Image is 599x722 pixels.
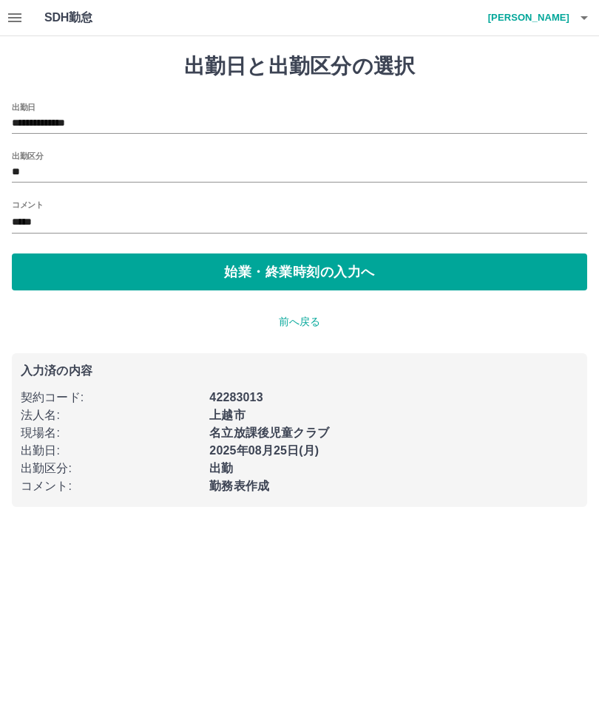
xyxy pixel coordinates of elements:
[12,199,43,210] label: コメント
[209,480,269,492] b: 勤務表作成
[21,442,200,460] p: 出勤日 :
[21,389,200,406] p: 契約コード :
[21,406,200,424] p: 法人名 :
[209,444,319,457] b: 2025年08月25日(月)
[21,477,200,495] p: コメント :
[21,424,200,442] p: 現場名 :
[12,253,587,290] button: 始業・終業時刻の入力へ
[12,101,35,112] label: 出勤日
[12,314,587,330] p: 前へ戻る
[209,409,245,421] b: 上越市
[12,150,43,161] label: 出勤区分
[209,426,329,439] b: 名立放課後児童クラブ
[209,462,233,474] b: 出勤
[21,460,200,477] p: 出勤区分 :
[12,54,587,79] h1: 出勤日と出勤区分の選択
[209,391,263,403] b: 42283013
[21,365,578,377] p: 入力済の内容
